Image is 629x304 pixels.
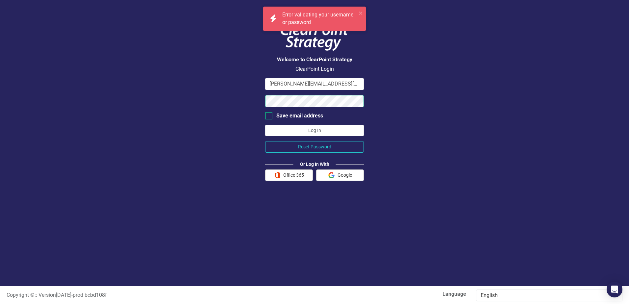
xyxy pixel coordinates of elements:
button: Google [316,169,364,181]
div: Save email address [276,112,323,120]
label: Language [319,291,466,298]
button: close [359,9,363,17]
img: Google [328,172,335,178]
h3: Welcome to ClearPoint Strategy [265,57,364,63]
img: Office 365 [274,172,280,178]
div: English [481,292,611,299]
div: Open Intercom Messenger [607,282,622,297]
span: Copyright © [7,292,35,298]
button: Reset Password [265,141,364,153]
div: Error validating your username or password [282,11,357,26]
button: Office 365 [265,169,313,181]
div: Or Log In With [293,161,336,167]
div: :: Version [DATE] - prod bcbd108f [2,291,314,299]
input: Email Address [265,78,364,90]
button: Log In [265,125,364,136]
p: ClearPoint Login [265,65,364,73]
